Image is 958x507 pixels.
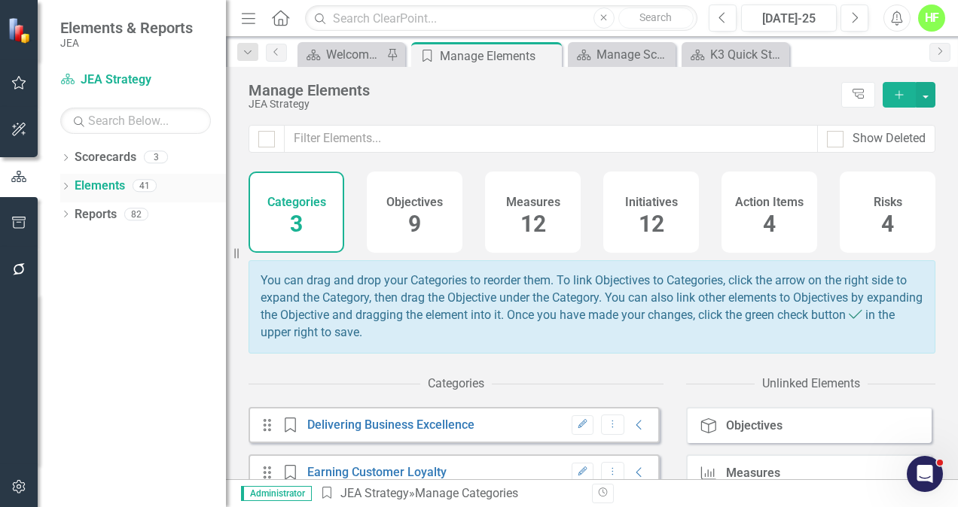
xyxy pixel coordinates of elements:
span: 12 [639,211,664,237]
span: Elements & Reports [60,19,193,37]
span: 3 [290,211,303,237]
button: [DATE]-25 [741,5,837,32]
div: K3 Quick Start [710,45,786,64]
input: Search Below... [60,108,211,134]
div: Welcome Page [326,45,383,64]
div: Measures [726,466,780,480]
span: 4 [881,211,894,237]
h4: Risks [874,196,902,209]
span: 12 [520,211,546,237]
a: Earning Customer Loyalty [307,465,447,479]
a: Delivering Business Excellence [307,417,474,432]
div: Objectives [726,419,783,433]
small: JEA [60,37,193,49]
input: Filter Elements... [284,125,818,153]
a: Reports [75,206,117,223]
a: JEA Strategy [340,486,409,500]
span: 9 [408,211,421,237]
a: JEA Strategy [60,71,211,89]
div: JEA Strategy [249,99,834,110]
div: 3 [144,151,168,164]
h4: Categories [267,196,326,209]
div: Categories [428,375,484,393]
span: 4 [763,211,776,237]
button: Search [618,8,694,29]
div: 82 [124,208,148,220]
div: Manage Scorecards [596,45,672,64]
button: HF [918,5,945,32]
a: Welcome Page [301,45,383,64]
h4: Action Items [735,196,804,209]
span: Search [639,11,672,23]
div: Manage Elements [249,82,834,99]
h4: Objectives [386,196,443,209]
a: Elements [75,178,125,195]
div: » Manage Categories [319,485,581,502]
input: Search ClearPoint... [305,5,697,32]
div: Unlinked Elements [762,375,860,393]
div: [DATE]-25 [746,10,831,28]
a: Scorecards [75,149,136,166]
div: 41 [133,180,157,193]
span: Administrator [241,486,312,501]
img: ClearPoint Strategy [8,17,34,44]
iframe: Intercom live chat [907,456,943,492]
div: You can drag and drop your Categories to reorder them. To link Objectives to Categories, click th... [249,260,935,353]
div: Manage Elements [440,47,558,65]
a: K3 Quick Start [685,45,786,64]
div: Show Deleted [853,130,926,147]
h4: Initiatives [625,196,678,209]
a: Manage Scorecards [572,45,672,64]
h4: Measures [506,196,560,209]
